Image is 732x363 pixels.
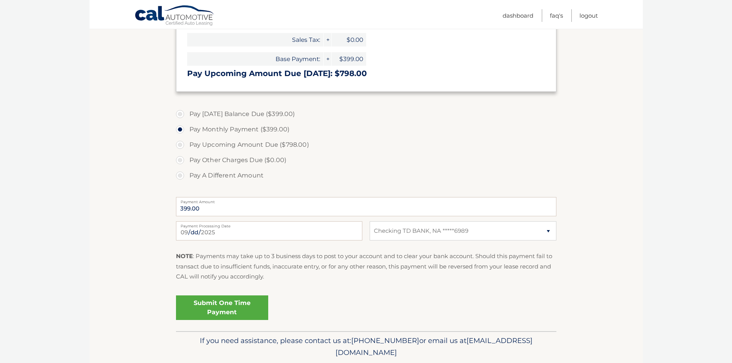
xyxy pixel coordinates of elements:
[351,336,419,345] span: [PHONE_NUMBER]
[332,52,366,66] span: $399.00
[332,33,366,46] span: $0.00
[579,9,598,22] a: Logout
[176,122,556,137] label: Pay Monthly Payment ($399.00)
[324,52,331,66] span: +
[176,137,556,152] label: Pay Upcoming Amount Due ($798.00)
[176,252,193,260] strong: NOTE
[176,221,362,240] input: Payment Date
[187,52,323,66] span: Base Payment:
[176,221,362,227] label: Payment Processing Date
[550,9,563,22] a: FAQ's
[176,168,556,183] label: Pay A Different Amount
[176,106,556,122] label: Pay [DATE] Balance Due ($399.00)
[134,5,215,27] a: Cal Automotive
[324,33,331,46] span: +
[176,152,556,168] label: Pay Other Charges Due ($0.00)
[503,9,533,22] a: Dashboard
[176,197,556,203] label: Payment Amount
[176,251,556,282] p: : Payments may take up to 3 business days to post to your account and to clear your bank account....
[181,335,551,359] p: If you need assistance, please contact us at: or email us at
[176,295,268,320] a: Submit One Time Payment
[187,33,323,46] span: Sales Tax:
[176,197,556,216] input: Payment Amount
[187,69,545,78] h3: Pay Upcoming Amount Due [DATE]: $798.00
